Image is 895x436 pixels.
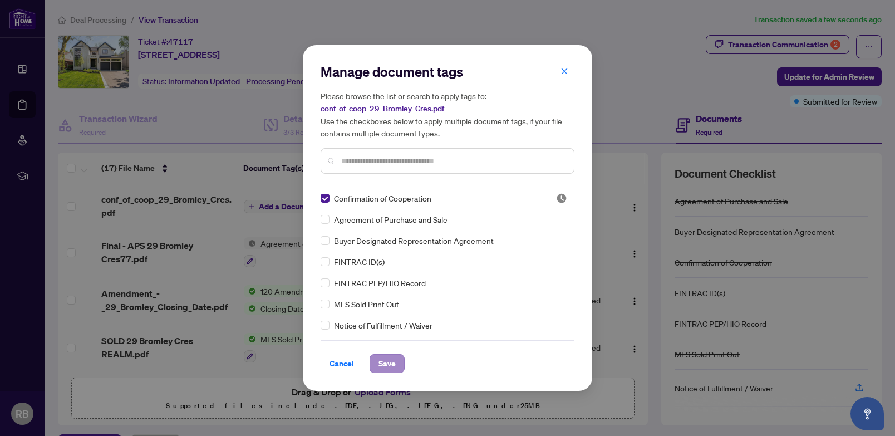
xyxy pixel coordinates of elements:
[334,256,385,268] span: FINTRAC ID(s)
[370,354,405,373] button: Save
[334,277,426,289] span: FINTRAC PEP/HIO Record
[378,355,396,373] span: Save
[330,355,354,373] span: Cancel
[321,354,363,373] button: Cancel
[334,192,431,204] span: Confirmation of Cooperation
[321,63,574,81] h2: Manage document tags
[321,104,444,114] span: conf_of_coop_29_Bromley_Cres.pdf
[850,397,884,430] button: Open asap
[556,193,567,204] img: status
[556,193,567,204] span: Pending Review
[560,67,568,75] span: close
[334,298,399,310] span: MLS Sold Print Out
[334,234,494,247] span: Buyer Designated Representation Agreement
[334,319,432,331] span: Notice of Fulfillment / Waiver
[321,90,574,139] h5: Please browse the list or search to apply tags to: Use the checkboxes below to apply multiple doc...
[334,213,447,226] span: Agreement of Purchase and Sale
